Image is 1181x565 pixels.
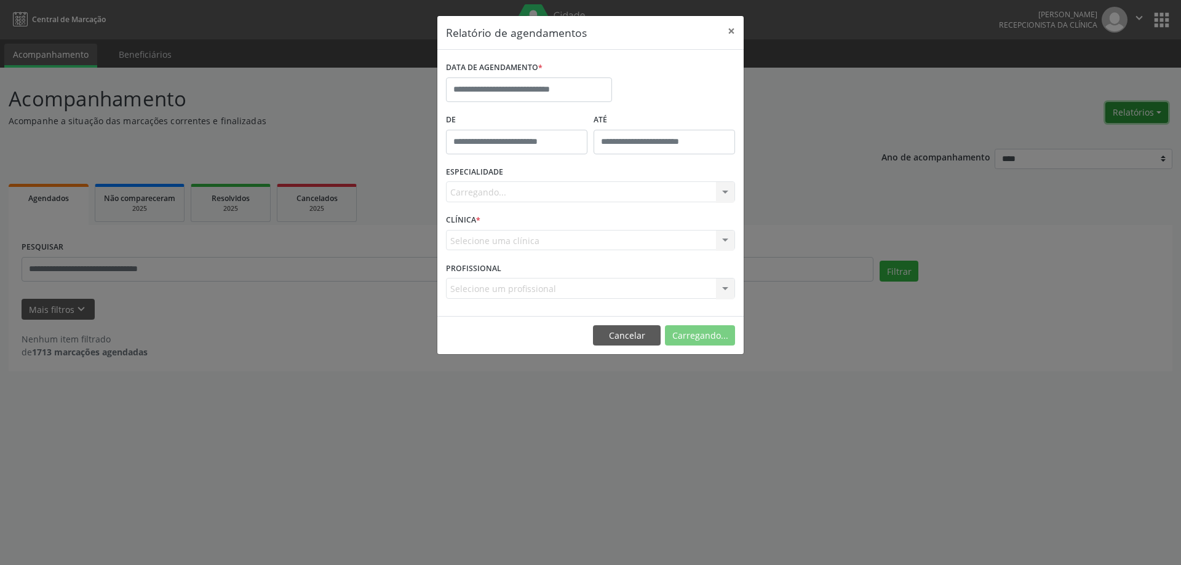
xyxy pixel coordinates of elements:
[719,16,744,46] button: Close
[446,163,503,182] label: ESPECIALIDADE
[446,111,587,130] label: De
[446,211,480,230] label: CLÍNICA
[665,325,735,346] button: Carregando...
[593,325,661,346] button: Cancelar
[446,259,501,278] label: PROFISSIONAL
[446,58,543,77] label: DATA DE AGENDAMENTO
[594,111,735,130] label: ATÉ
[446,25,587,41] h5: Relatório de agendamentos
